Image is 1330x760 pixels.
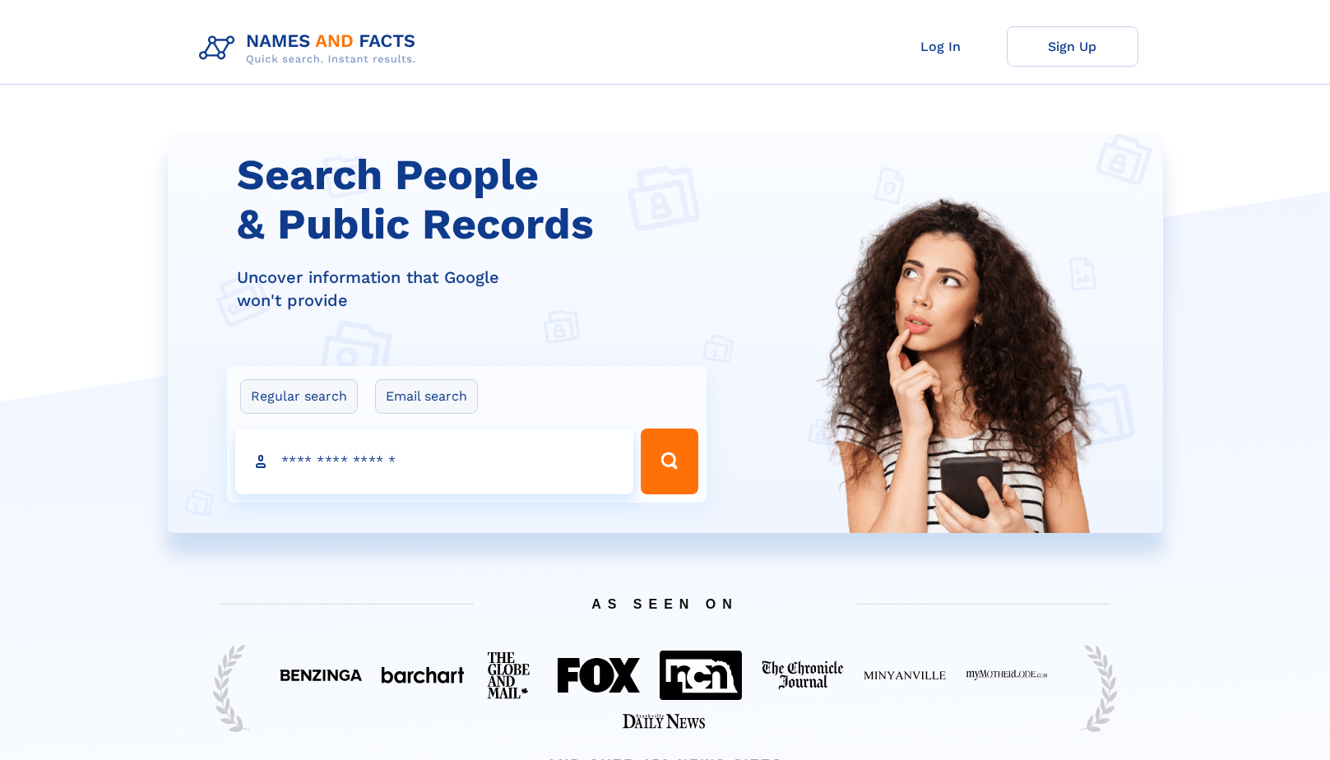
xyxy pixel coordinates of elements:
img: Featured on Starkville Daily News [623,714,705,729]
span: AS SEEN ON [197,577,1134,632]
img: Featured on The Globe And Mail [484,648,538,702]
img: Featured on My Mother Lode [966,670,1048,681]
img: Search People and Public records [805,193,1110,615]
img: Featured on The Chronicle Journal [762,660,844,690]
img: Featured on Minyanville [864,670,946,681]
label: Regular search [240,379,358,414]
img: Featured on FOX 40 [558,658,640,693]
a: Sign Up [1007,26,1138,67]
a: Log In [875,26,1007,67]
button: Search Button [641,429,698,494]
div: Uncover information that Google won't provide [237,266,717,312]
input: search input [235,429,633,494]
img: Featured on Benzinga [280,670,362,681]
img: Featured on BarChart [382,667,464,683]
h1: Search People & Public Records [237,151,717,249]
label: Email search [375,379,478,414]
img: Featured on NCN [660,651,742,699]
img: Logo Names and Facts [192,26,429,71]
